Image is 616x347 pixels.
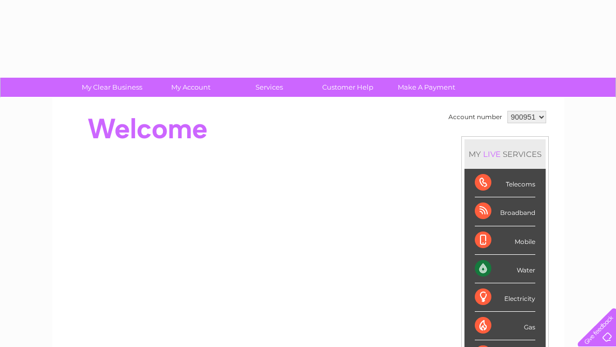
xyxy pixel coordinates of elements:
[475,255,535,283] div: Water
[481,149,503,159] div: LIVE
[475,197,535,226] div: Broadband
[475,312,535,340] div: Gas
[475,226,535,255] div: Mobile
[227,78,312,97] a: Services
[384,78,469,97] a: Make A Payment
[69,78,155,97] a: My Clear Business
[475,169,535,197] div: Telecoms
[475,283,535,312] div: Electricity
[464,139,546,169] div: MY SERVICES
[446,108,505,126] td: Account number
[148,78,233,97] a: My Account
[305,78,390,97] a: Customer Help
